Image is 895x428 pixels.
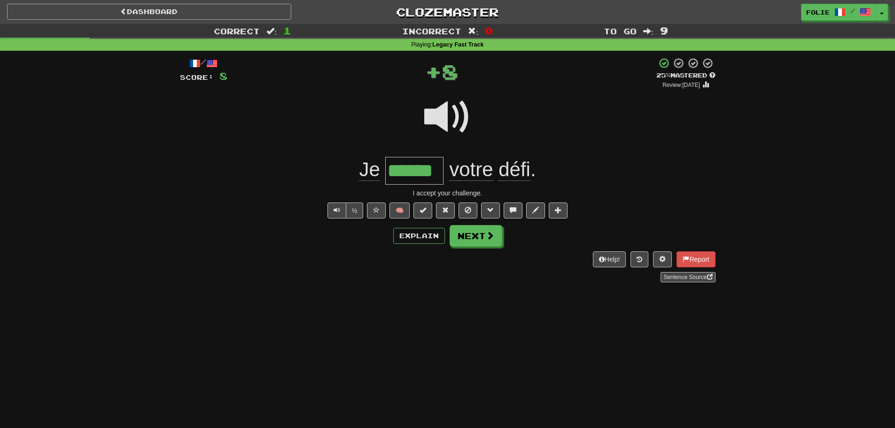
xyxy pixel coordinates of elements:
[180,57,227,69] div: /
[449,158,493,181] span: votre
[801,4,876,21] a: folie /
[850,8,855,14] span: /
[327,202,346,218] button: Play sentence audio (ctl+space)
[367,202,386,218] button: Favorite sentence (alt+f)
[661,272,715,282] a: Sentence Source
[656,71,670,79] span: 25 %
[656,71,716,80] div: Mastered
[498,158,530,181] span: défi
[180,188,716,198] div: I accept your challenge.
[425,57,442,86] span: +
[504,202,522,218] button: Discuss sentence (alt+u)
[413,202,432,218] button: Set this sentence to 100% Mastered (alt+m)
[283,25,291,36] span: 1
[630,251,648,267] button: Round history (alt+y)
[393,228,445,244] button: Explain
[806,8,830,16] span: folie
[305,4,590,20] a: Clozemaster
[593,251,626,267] button: Help!
[7,4,291,20] a: Dashboard
[180,73,214,81] span: Score:
[359,158,380,181] span: Je
[326,202,364,218] div: Text-to-speech controls
[643,27,654,35] span: :
[219,70,227,82] span: 8
[266,27,277,35] span: :
[214,26,260,36] span: Correct
[402,26,461,36] span: Incorrect
[389,202,410,218] button: 🧠
[604,26,637,36] span: To go
[459,202,477,218] button: Ignore sentence (alt+i)
[526,202,545,218] button: Edit sentence (alt+d)
[549,202,568,218] button: Add to collection (alt+a)
[677,251,715,267] button: Report
[436,202,455,218] button: Reset to 0% Mastered (alt+r)
[450,225,502,247] button: Next
[444,158,536,181] span: .
[485,25,493,36] span: 0
[662,82,700,88] small: Review: [DATE]
[481,202,500,218] button: Grammar (alt+g)
[442,60,458,83] span: 8
[346,202,364,218] button: ½
[660,25,668,36] span: 9
[468,27,478,35] span: :
[432,41,483,48] strong: Legacy Fast Track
